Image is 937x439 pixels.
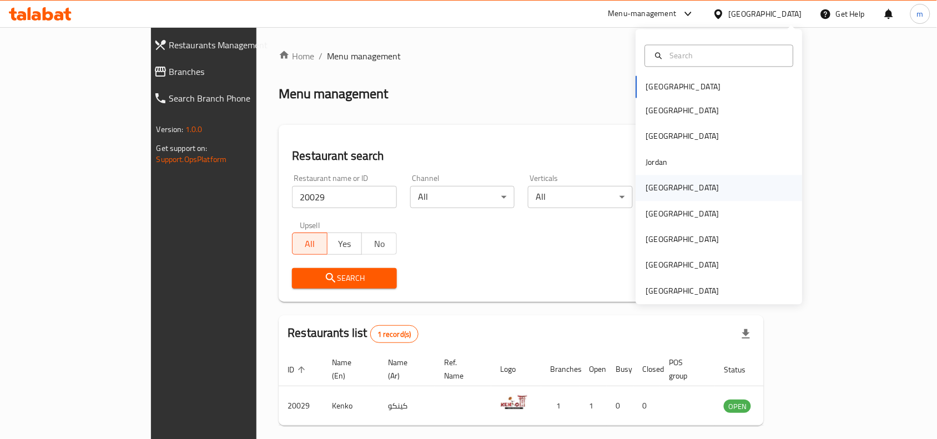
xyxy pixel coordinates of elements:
span: Menu management [327,49,401,63]
div: [GEOGRAPHIC_DATA] [646,182,719,194]
th: Branches [541,352,580,386]
button: No [361,233,397,255]
div: [GEOGRAPHIC_DATA] [646,105,719,117]
img: Kenko [500,390,528,417]
input: Search for restaurant name or ID.. [292,186,397,208]
td: 0 [607,386,633,426]
a: Branches [145,58,308,85]
td: Kenko [323,386,379,426]
div: [GEOGRAPHIC_DATA] [646,208,719,220]
span: All [297,236,323,252]
a: Restaurants Management [145,32,308,58]
button: Search [292,268,397,289]
a: Search Branch Phone [145,85,308,112]
div: All [410,186,515,208]
div: [GEOGRAPHIC_DATA] [729,8,802,20]
th: Open [580,352,607,386]
a: Support.OpsPlatform [157,152,227,166]
div: [GEOGRAPHIC_DATA] [646,259,719,271]
span: POS group [669,356,702,382]
span: Yes [332,236,358,252]
span: Name (Ar) [388,356,422,382]
span: Branches [169,65,299,78]
td: 1 [580,386,607,426]
th: Closed [633,352,660,386]
div: [GEOGRAPHIC_DATA] [646,234,719,246]
h2: Restaurants list [288,325,418,343]
td: كينكو [379,386,435,426]
div: Jordan [646,156,668,168]
h2: Menu management [279,85,388,103]
h2: Restaurant search [292,148,750,164]
td: 1 [541,386,580,426]
span: Restaurants Management [169,38,299,52]
div: [GEOGRAPHIC_DATA] [646,130,719,143]
th: Busy [607,352,633,386]
span: Version: [157,122,184,137]
span: 1.0.0 [185,122,203,137]
li: / [319,49,323,63]
span: ID [288,363,309,376]
div: All [528,186,633,208]
button: All [292,233,328,255]
input: Search [666,49,787,62]
th: Logo [491,352,541,386]
td: 0 [633,386,660,426]
label: Upsell [300,221,320,229]
button: Yes [327,233,362,255]
span: Get support on: [157,141,208,155]
div: Total records count [370,325,419,343]
span: 1 record(s) [371,329,418,340]
span: Search [301,271,388,285]
table: enhanced table [279,352,812,426]
span: Ref. Name [444,356,478,382]
div: Menu-management [608,7,677,21]
span: OPEN [724,400,751,413]
div: [GEOGRAPHIC_DATA] [646,285,719,297]
span: No [366,236,392,252]
span: Search Branch Phone [169,92,299,105]
span: Status [724,363,760,376]
div: Export file [733,321,759,347]
nav: breadcrumb [279,49,764,63]
span: Name (En) [332,356,366,382]
span: m [917,8,924,20]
